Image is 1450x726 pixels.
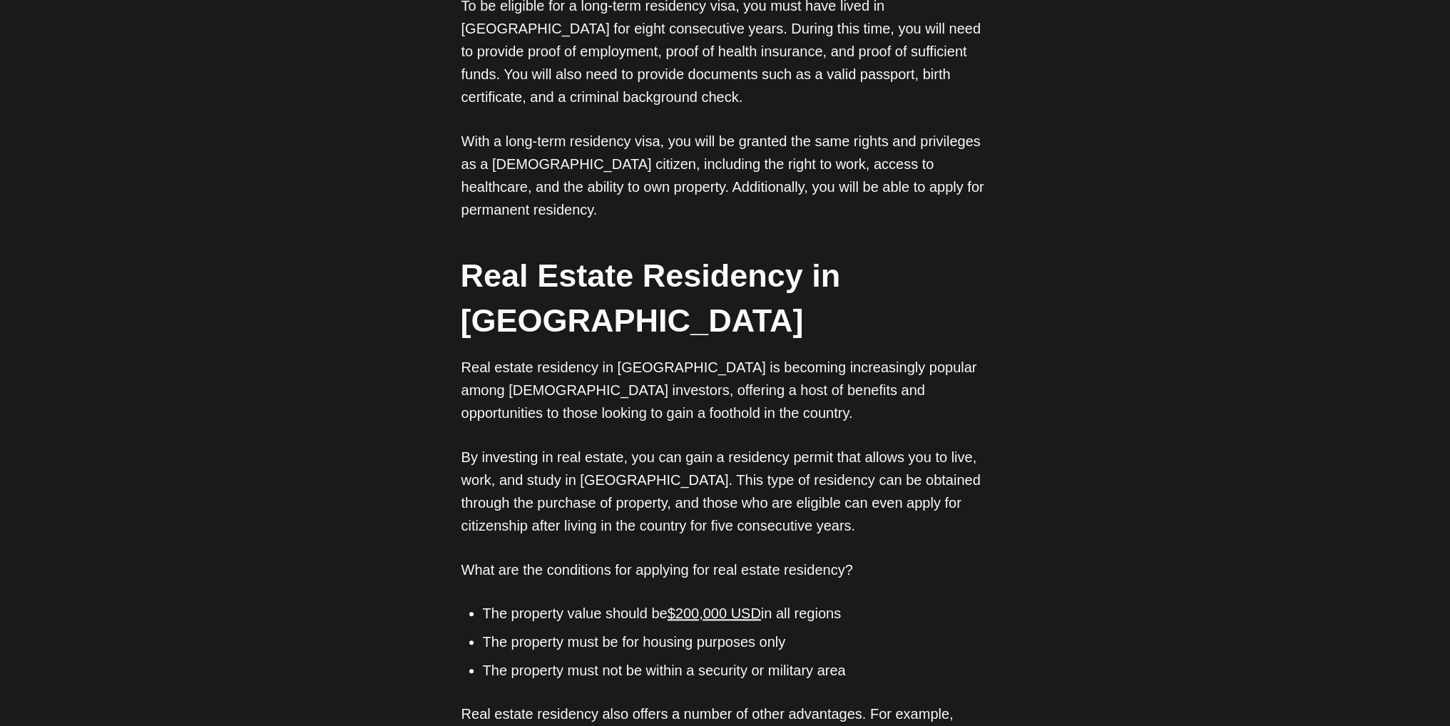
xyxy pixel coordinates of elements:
a: $200,000 USD [668,605,761,621]
li: The property value should be in all regions [483,603,989,624]
li: The property must be for housing purposes only [483,631,989,653]
p: With a long-term residency visa, you will be granted the same rights and privileges as a [DEMOGRA... [461,130,989,221]
p: Real estate residency in [GEOGRAPHIC_DATA] is becoming increasingly popular among [DEMOGRAPHIC_DA... [461,356,989,424]
p: What are the conditions for applying for real estate residency? [461,558,989,581]
p: By investing in real estate, you can gain a residency permit that allows you to live, work, and s... [461,446,989,537]
h2: Real Estate Residency in [GEOGRAPHIC_DATA] [461,253,989,343]
li: The property must not be within a security or military area [483,660,989,681]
